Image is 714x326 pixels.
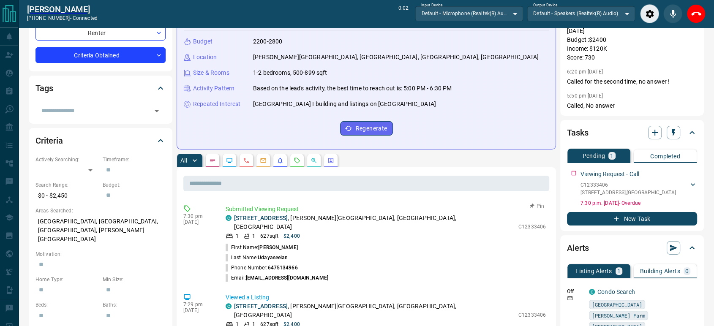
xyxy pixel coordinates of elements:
[617,268,621,274] p: 1
[533,3,557,8] label: Output Device
[183,307,213,313] p: [DATE]
[35,215,166,246] p: [GEOGRAPHIC_DATA], [GEOGRAPHIC_DATA], [GEOGRAPHIC_DATA], [PERSON_NAME][GEOGRAPHIC_DATA]
[575,268,612,274] p: Listing Alerts
[253,68,327,77] p: 1-2 bedrooms, 500-899 sqft
[267,265,297,271] span: 6475134966
[421,3,443,8] label: Input Device
[180,158,187,163] p: All
[193,53,217,62] p: Location
[193,37,213,46] p: Budget
[340,121,393,136] button: Regenerate
[567,241,589,255] h2: Alerts
[35,134,63,147] h2: Criteria
[103,181,166,189] p: Budget:
[597,288,635,295] a: Condo Search
[35,276,98,283] p: Home Type:
[236,232,239,240] p: 1
[103,301,166,309] p: Baths:
[592,300,642,309] span: [GEOGRAPHIC_DATA]
[183,302,213,307] p: 7:29 pm
[35,25,166,41] div: Renter
[294,157,300,164] svg: Requests
[253,53,539,62] p: [PERSON_NAME][GEOGRAPHIC_DATA], [GEOGRAPHIC_DATA], [GEOGRAPHIC_DATA], [GEOGRAPHIC_DATA]
[580,189,676,196] p: [STREET_ADDRESS] , [GEOGRAPHIC_DATA]
[226,293,546,302] p: Viewed a Listing
[35,130,166,151] div: Criteria
[35,207,166,215] p: Areas Searched:
[253,37,282,46] p: 2200-2800
[226,205,546,214] p: Submitted Viewing Request
[252,232,255,240] p: 1
[193,100,240,109] p: Repeated Interest
[183,213,213,219] p: 7:30 pm
[243,157,250,164] svg: Calls
[103,156,166,163] p: Timeframe:
[258,244,297,250] span: [PERSON_NAME]
[226,264,298,272] p: Phone Number:
[209,157,216,164] svg: Notes
[567,126,588,139] h2: Tasks
[226,254,288,261] p: Last Name:
[234,303,288,310] a: [STREET_ADDRESS]
[35,81,53,95] h2: Tags
[234,214,514,231] p: , [PERSON_NAME][GEOGRAPHIC_DATA], [GEOGRAPHIC_DATA], [GEOGRAPHIC_DATA]
[35,250,166,258] p: Motivation:
[398,4,409,23] p: 0:02
[687,4,706,23] div: End Call
[567,101,697,110] p: Called, No answer
[327,157,334,164] svg: Agent Actions
[640,4,659,23] div: Audio Settings
[27,14,98,22] p: [PHONE_NUMBER] -
[258,255,288,261] span: Udayaseelan
[518,311,546,319] p: C12333406
[193,84,234,93] p: Activity Pattern
[35,47,166,63] div: Criteria Obtained
[246,275,328,281] span: [EMAIL_ADDRESS][DOMAIN_NAME]
[103,276,166,283] p: Min Size:
[525,202,549,210] button: Pin
[567,212,697,225] button: New Task
[277,157,283,164] svg: Listing Alerts
[592,311,645,320] span: [PERSON_NAME] Farm
[567,288,584,295] p: Off
[283,232,300,240] p: $2,400
[567,69,603,75] p: 6:20 pm [DATE]
[253,100,436,109] p: [GEOGRAPHIC_DATA] I building and listings on [GEOGRAPHIC_DATA]
[260,157,267,164] svg: Emails
[580,179,697,198] div: C12333406[STREET_ADDRESS],[GEOGRAPHIC_DATA]
[567,93,603,99] p: 5:50 pm [DATE]
[35,181,98,189] p: Search Range:
[73,15,98,21] span: connected
[610,153,613,159] p: 1
[527,6,635,21] div: Default - Speakers (Realtek(R) Audio)
[27,4,98,14] a: [PERSON_NAME]
[183,219,213,225] p: [DATE]
[226,215,232,221] div: condos.ca
[582,153,605,159] p: Pending
[35,301,98,309] p: Beds:
[226,274,328,282] p: Email:
[234,302,514,320] p: , [PERSON_NAME][GEOGRAPHIC_DATA], [GEOGRAPHIC_DATA], [GEOGRAPHIC_DATA]
[35,156,98,163] p: Actively Searching:
[580,181,676,189] p: C12333406
[650,153,680,159] p: Completed
[640,268,680,274] p: Building Alerts
[234,215,288,221] a: [STREET_ADDRESS]
[663,4,682,23] div: Mute
[685,268,689,274] p: 0
[226,244,298,251] p: First Name:
[35,189,98,203] p: $0 - $2,450
[260,232,278,240] p: 627 sqft
[567,77,697,86] p: Called for the second time, no answer !
[193,68,229,77] p: Size & Rooms
[151,105,163,117] button: Open
[567,122,697,143] div: Tasks
[580,170,639,179] p: Viewing Request - Call
[567,295,573,301] svg: Email
[589,289,595,295] div: condos.ca
[415,6,523,21] div: Default - Microphone (Realtek(R) Audio)
[226,157,233,164] svg: Lead Browsing Activity
[567,238,697,258] div: Alerts
[311,157,317,164] svg: Opportunities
